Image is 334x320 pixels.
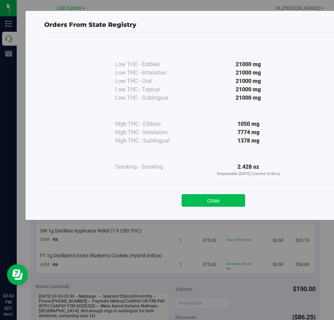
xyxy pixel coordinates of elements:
[185,85,312,94] div: 21000 mg
[185,137,312,145] div: 1378 mg
[115,77,185,85] div: Low THC - Oral
[185,77,312,85] div: 21000 mg
[185,120,312,128] div: 1050 mg
[115,120,185,128] div: High THC - Edibles
[185,128,312,137] div: 7774 mg
[115,163,185,171] div: Smoking - Smoking
[44,21,136,29] span: Orders From State Registry
[115,85,185,94] div: Low THC - Topical
[185,171,312,177] p: Dispensable [DATE] (Current Orders)
[115,137,185,145] div: High THC - Sublingual
[7,264,28,285] iframe: Resource center
[115,94,185,102] div: Low THC - Sublingual
[115,69,185,77] div: Low THC - Inhalation
[185,163,312,177] div: 2.428 oz
[185,69,312,77] div: 21000 mg
[185,60,312,69] div: 21000 mg
[115,128,185,137] div: High THC - Inhalation
[182,194,245,207] button: Close
[185,94,312,102] div: 21000 mg
[115,60,185,69] div: Low THC - Edibles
